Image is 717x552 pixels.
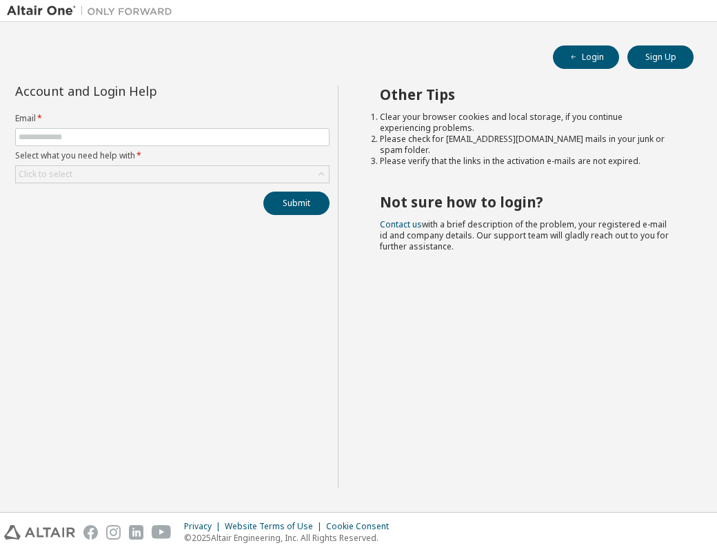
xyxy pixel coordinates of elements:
[380,134,669,156] li: Please check for [EMAIL_ADDRESS][DOMAIN_NAME] mails in your junk or spam folder.
[380,112,669,134] li: Clear your browser cookies and local storage, if you continue experiencing problems.
[380,85,669,103] h2: Other Tips
[553,45,619,69] button: Login
[83,525,98,540] img: facebook.svg
[7,4,179,18] img: Altair One
[16,166,329,183] div: Click to select
[184,521,225,532] div: Privacy
[263,192,330,215] button: Submit
[225,521,326,532] div: Website Terms of Use
[106,525,121,540] img: instagram.svg
[380,156,669,167] li: Please verify that the links in the activation e-mails are not expired.
[19,169,72,180] div: Click to select
[184,532,397,544] p: © 2025 Altair Engineering, Inc. All Rights Reserved.
[380,218,422,230] a: Contact us
[380,193,669,211] h2: Not sure how to login?
[4,525,75,540] img: altair_logo.svg
[627,45,694,69] button: Sign Up
[152,525,172,540] img: youtube.svg
[380,218,669,252] span: with a brief description of the problem, your registered e-mail id and company details. Our suppo...
[15,150,330,161] label: Select what you need help with
[129,525,143,540] img: linkedin.svg
[326,521,397,532] div: Cookie Consent
[15,85,267,96] div: Account and Login Help
[15,113,330,124] label: Email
